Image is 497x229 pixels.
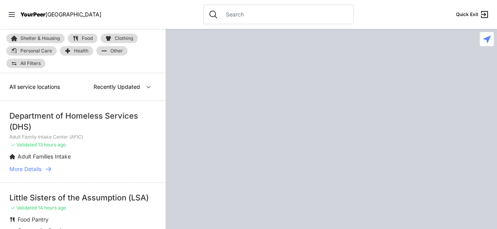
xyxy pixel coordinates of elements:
[60,46,93,56] a: Health
[9,134,156,140] p: Adult Family Intake Center (AFIC)
[9,165,41,173] span: More Details
[18,153,71,160] span: Adult Families Intake
[38,205,66,211] span: 14 hours ago
[6,34,65,43] a: Shelter & Housing
[6,46,57,56] a: Personal Care
[101,34,138,43] a: Clothing
[11,142,37,148] span: ✓ Validated
[456,11,478,18] span: Quick Exit
[11,205,37,211] span: ✓ Validated
[456,10,489,19] a: Quick Exit
[221,11,349,18] input: Search
[38,142,66,148] span: 13 hours ago
[82,36,93,41] span: Food
[96,46,128,56] a: Other
[20,61,41,66] span: All Filters
[6,59,45,68] a: All Filters
[20,36,60,41] span: Shelter & Housing
[20,49,52,53] span: Personal Care
[110,49,123,53] span: Other
[74,49,88,53] span: Health
[9,165,156,173] a: More Details
[18,216,49,223] span: Food Pantry
[9,110,156,132] div: Department of Homeless Services (DHS)
[115,36,133,41] span: Clothing
[9,192,156,203] div: Little Sisters of the Assumption (LSA)
[20,11,45,18] span: YourPeer
[9,83,60,90] span: All service locations
[45,11,101,18] span: [GEOGRAPHIC_DATA]
[20,12,101,17] a: YourPeer[GEOGRAPHIC_DATA]
[68,34,97,43] a: Food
